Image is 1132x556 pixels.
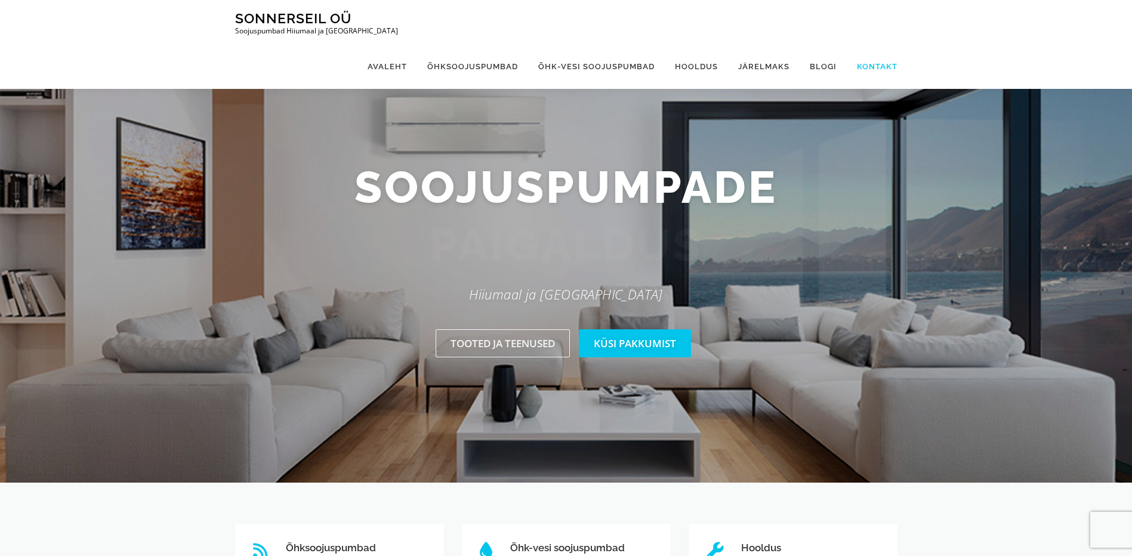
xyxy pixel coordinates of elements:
p: Soojuspumbad Hiiumaal ja [GEOGRAPHIC_DATA] [235,27,398,35]
h2: Soojuspumpade [226,158,906,274]
a: Kontakt [847,44,897,89]
a: Tooted ja teenused [436,329,570,357]
span: paigaldus [430,216,702,274]
a: Õhksoojuspumbad [417,44,528,89]
a: Hooldus [665,44,728,89]
p: Hiiumaal ja [GEOGRAPHIC_DATA] [226,283,906,305]
a: Avaleht [357,44,417,89]
a: Blogi [800,44,847,89]
a: Sonnerseil OÜ [235,10,351,26]
a: Õhk-vesi soojuspumbad [528,44,665,89]
a: Küsi pakkumist [579,329,691,357]
a: Järelmaks [728,44,800,89]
